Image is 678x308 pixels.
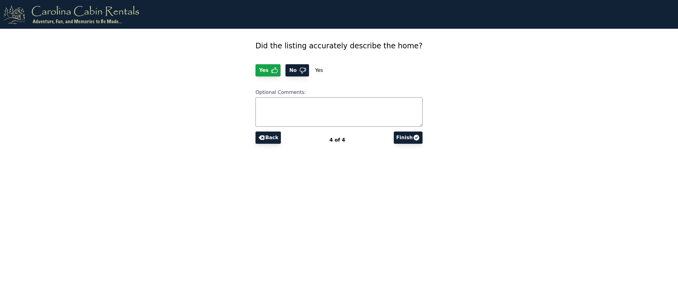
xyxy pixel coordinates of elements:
[255,97,423,127] textarea: Optional Comments:
[255,42,423,50] span: Did the listing accurately describe the home?
[255,64,281,76] button: Yes
[288,67,299,74] span: No
[255,89,306,95] span: Optional Comments:
[258,67,271,74] span: Yes
[330,137,345,143] span: 4 of 4
[394,132,423,144] button: Finish
[4,5,139,24] img: logo.png
[309,61,329,79] span: Yes
[255,132,281,144] button: Back
[285,64,309,76] button: No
